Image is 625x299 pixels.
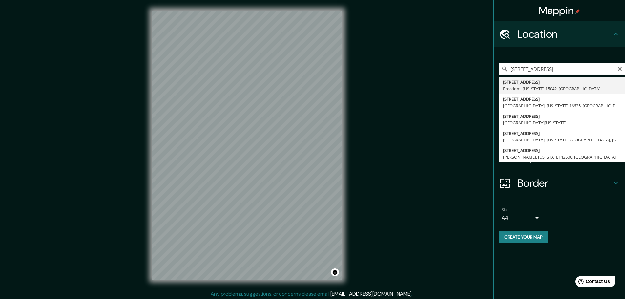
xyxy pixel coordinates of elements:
input: Pick your city or area [499,63,625,75]
button: Toggle attribution [331,268,339,276]
div: [STREET_ADDRESS] [503,147,621,154]
div: A4 [502,213,541,223]
div: [GEOGRAPHIC_DATA][US_STATE] [503,119,621,126]
button: Clear [617,65,622,72]
div: Style [494,117,625,144]
iframe: Help widget launcher [567,273,618,292]
div: Layout [494,144,625,170]
h4: Layout [517,150,612,163]
img: pin-icon.png [575,9,580,14]
div: Border [494,170,625,196]
div: [PERSON_NAME], [US_STATE] 43506, [GEOGRAPHIC_DATA] [503,154,621,160]
label: Size [502,207,509,213]
h4: Border [517,177,612,190]
p: Any problems, suggestions, or concerns please email . [211,290,412,298]
div: Location [494,21,625,47]
canvas: Map [152,11,342,280]
div: . [413,290,415,298]
div: Freedom, [US_STATE] 15042, [GEOGRAPHIC_DATA] [503,85,621,92]
a: [EMAIL_ADDRESS][DOMAIN_NAME] [330,290,411,297]
div: [GEOGRAPHIC_DATA], [US_STATE] 16635, [GEOGRAPHIC_DATA] [503,102,621,109]
div: [STREET_ADDRESS] [503,130,621,137]
h4: Location [517,28,612,41]
button: Create your map [499,231,548,243]
div: [GEOGRAPHIC_DATA], [US_STATE][GEOGRAPHIC_DATA], [GEOGRAPHIC_DATA] [503,137,621,143]
div: Pins [494,91,625,117]
div: [STREET_ADDRESS] [503,79,621,85]
div: . [412,290,413,298]
div: [STREET_ADDRESS] [503,113,621,119]
div: [STREET_ADDRESS] [503,96,621,102]
h4: Mappin [539,4,580,17]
